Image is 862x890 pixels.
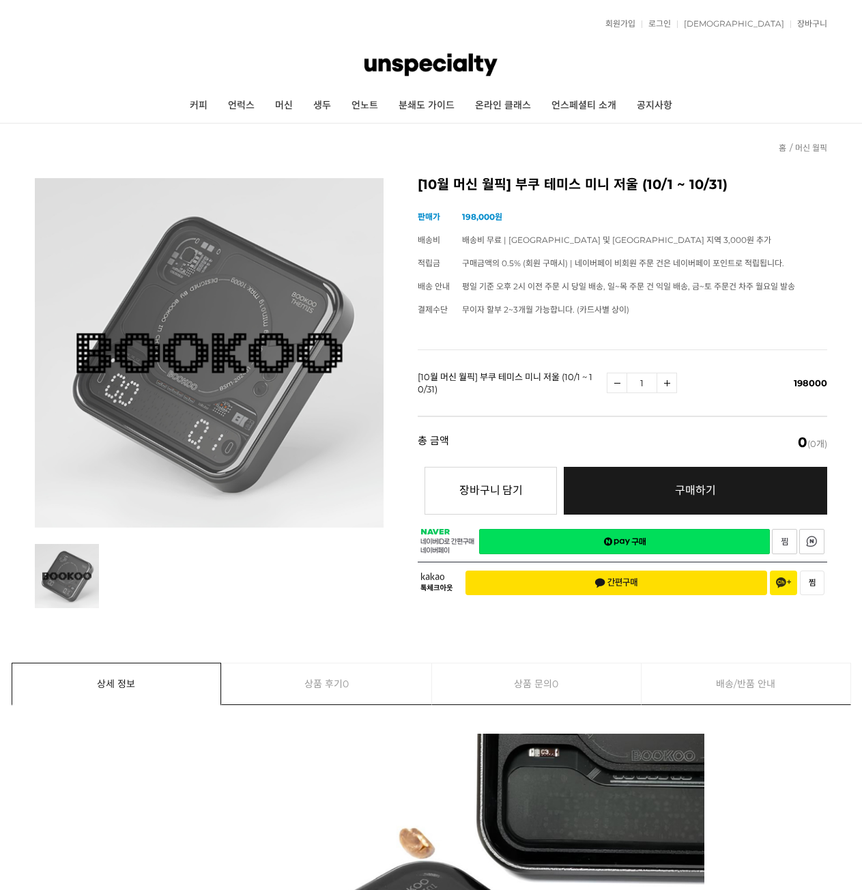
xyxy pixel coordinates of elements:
[794,377,827,388] span: 198000
[462,304,629,315] span: 무이자 할부 2~3개월 가능합니다. (카드사별 상이)
[779,143,786,153] a: 홈
[800,571,824,595] button: 찜
[772,529,797,554] a: 새창
[564,467,827,515] a: 구매하기
[790,20,827,28] a: 장바구니
[594,577,638,588] span: 간편구매
[795,143,827,153] a: 머신 월픽
[222,663,431,704] a: 상품 후기0
[776,577,791,588] span: 채널 추가
[479,529,770,554] a: 새창
[809,578,816,588] span: 찜
[388,89,465,123] a: 분쇄도 가이드
[425,467,557,515] button: 장바구니 담기
[12,663,221,704] a: 상세 정보
[420,573,455,592] span: 카카오 톡체크아웃
[364,44,497,85] img: 언스페셜티 몰
[462,258,784,268] span: 구매금액의 0.5% (회원 구매시) | 네이버페이 비회원 주문 건은 네이버페이 포인트로 적립됩니다.
[218,89,265,123] a: 언럭스
[462,212,502,222] strong: 198,000원
[418,304,448,315] span: 결제수단
[552,663,558,704] span: 0
[657,373,677,393] a: 수량증가
[465,571,767,595] button: 간편구매
[418,178,827,192] h2: [10월 머신 월픽] 부쿠 테미스 미니 저울 (10/1 ~ 10/31)
[418,258,440,268] span: 적립금
[677,20,784,28] a: [DEMOGRAPHIC_DATA]
[642,20,671,28] a: 로그인
[343,663,349,704] span: 0
[179,89,218,123] a: 커피
[462,281,795,291] span: 평일 기준 오후 2시 이전 주문 시 당일 배송, 일~목 주문 건 익일 배송, 금~토 주문건 차주 월요일 발송
[541,89,627,123] a: 언스페셜티 소개
[35,178,384,528] img: [10월 머신 월픽] 부쿠 테미스 미니 저울 (10/1 ~ 10/31)
[642,663,850,704] a: 배송/반품 안내
[341,89,388,123] a: 언노트
[418,281,450,291] span: 배송 안내
[418,235,440,245] span: 배송비
[303,89,341,123] a: 생두
[607,373,627,393] a: 수량감소
[798,434,807,450] em: 0
[418,212,440,222] span: 판매가
[599,20,635,28] a: 회원가입
[675,484,716,497] span: 구매하기
[462,235,771,245] span: 배송비 무료 | [GEOGRAPHIC_DATA] 및 [GEOGRAPHIC_DATA] 지역 3,000원 추가
[465,89,541,123] a: 온라인 클래스
[265,89,303,123] a: 머신
[799,529,824,554] a: 새창
[418,349,607,416] td: [10월 머신 월픽] 부쿠 테미스 미니 저울 (10/1 ~ 10/31)
[418,435,449,449] strong: 총 금액
[627,89,683,123] a: 공지사항
[798,435,827,449] span: (0개)
[432,663,642,704] a: 상품 문의0
[770,571,797,595] button: 채널 추가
